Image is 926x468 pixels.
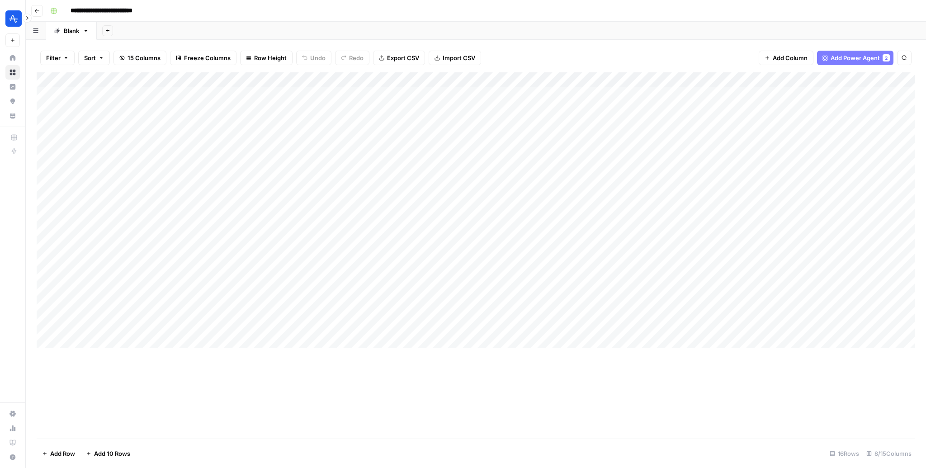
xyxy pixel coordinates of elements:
[80,446,136,461] button: Add 10 Rows
[773,53,808,62] span: Add Column
[826,446,863,461] div: 16 Rows
[310,53,326,62] span: Undo
[885,54,888,61] span: 2
[254,53,287,62] span: Row Height
[113,51,166,65] button: 15 Columns
[5,421,20,435] a: Usage
[817,51,893,65] button: Add Power Agent2
[46,53,61,62] span: Filter
[240,51,293,65] button: Row Height
[46,22,97,40] a: Blank
[5,10,22,27] img: Amplitude Logo
[37,446,80,461] button: Add Row
[5,80,20,94] a: Insights
[184,53,231,62] span: Freeze Columns
[5,450,20,464] button: Help + Support
[863,446,915,461] div: 8/15 Columns
[78,51,110,65] button: Sort
[5,51,20,65] a: Home
[128,53,161,62] span: 15 Columns
[349,53,364,62] span: Redo
[84,53,96,62] span: Sort
[5,94,20,109] a: Opportunities
[443,53,475,62] span: Import CSV
[64,26,79,35] div: Blank
[40,51,75,65] button: Filter
[387,53,419,62] span: Export CSV
[5,7,20,30] button: Workspace: Amplitude
[5,65,20,80] a: Browse
[883,54,890,61] div: 2
[170,51,236,65] button: Freeze Columns
[373,51,425,65] button: Export CSV
[759,51,813,65] button: Add Column
[5,435,20,450] a: Learning Hub
[50,449,75,458] span: Add Row
[335,51,369,65] button: Redo
[5,407,20,421] a: Settings
[831,53,880,62] span: Add Power Agent
[296,51,331,65] button: Undo
[94,449,130,458] span: Add 10 Rows
[5,109,20,123] a: Your Data
[429,51,481,65] button: Import CSV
